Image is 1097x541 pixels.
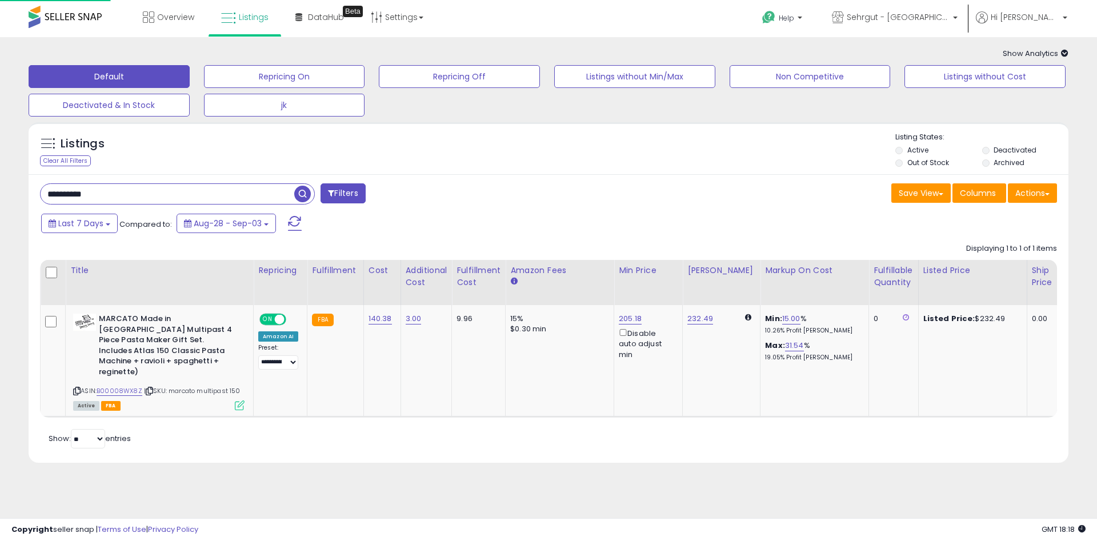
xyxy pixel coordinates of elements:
p: 19.05% Profit [PERSON_NAME] [765,354,860,362]
div: 15% [510,314,605,324]
a: Help [753,2,814,37]
label: Deactivated [994,145,1036,155]
span: Show Analytics [1003,48,1068,59]
button: Aug-28 - Sep-03 [177,214,276,233]
div: $232.49 [923,314,1018,324]
th: The percentage added to the cost of goods (COGS) that forms the calculator for Min & Max prices. [760,260,869,305]
span: Show: entries [49,433,131,444]
a: 15.00 [782,313,800,324]
span: FBA [101,401,121,411]
button: Save View [891,183,951,203]
div: 0.00 [1032,314,1051,324]
div: % [765,340,860,362]
span: Listings [239,11,269,23]
button: jk [204,94,365,117]
div: Displaying 1 to 1 of 1 items [966,243,1057,254]
button: Actions [1008,183,1057,203]
div: Clear All Filters [40,155,91,166]
button: Non Competitive [730,65,891,88]
span: All listings currently available for purchase on Amazon [73,401,99,411]
p: 10.26% Profit [PERSON_NAME] [765,327,860,335]
b: MARCATO Made in [GEOGRAPHIC_DATA] Multipast 4 Piece Pasta Maker Gift Set. Includes Atlas 150 Clas... [99,314,238,380]
div: Amazon AI [258,331,298,342]
span: Overview [157,11,194,23]
button: Deactivated & In Stock [29,94,190,117]
span: | SKU: marcato multipast 150 [144,386,241,395]
div: Cost [369,265,396,276]
a: 31.54 [785,340,804,351]
a: 3.00 [406,313,422,324]
div: % [765,314,860,335]
button: Last 7 Days [41,214,118,233]
a: 140.38 [369,313,392,324]
b: Listed Price: [923,313,975,324]
span: Last 7 Days [58,218,103,229]
span: OFF [285,315,303,324]
div: Disable auto adjust min [619,327,674,360]
small: Amazon Fees. [510,276,517,287]
div: Title [70,265,249,276]
span: Sehrgut - [GEOGRAPHIC_DATA] [847,11,950,23]
div: 0 [874,314,909,324]
div: Tooltip anchor [343,6,363,17]
span: Compared to: [119,219,172,230]
div: Ship Price [1032,265,1055,288]
p: Listing States: [895,132,1068,143]
b: Max: [765,340,785,351]
button: Repricing Off [379,65,540,88]
span: ON [261,315,275,324]
span: DataHub [308,11,344,23]
span: Aug-28 - Sep-03 [194,218,262,229]
div: Repricing [258,265,302,276]
div: 9.96 [457,314,497,324]
div: Preset: [258,344,298,370]
div: Listed Price [923,265,1022,276]
div: ASIN: [73,314,245,409]
button: Default [29,65,190,88]
button: Filters [321,183,365,203]
div: Additional Cost [406,265,447,288]
div: Amazon Fees [510,265,609,276]
span: Hi [PERSON_NAME] [991,11,1059,23]
button: Repricing On [204,65,365,88]
div: Markup on Cost [765,265,864,276]
label: Archived [994,158,1024,167]
div: Fulfillable Quantity [874,265,913,288]
div: Min Price [619,265,678,276]
small: FBA [312,314,333,326]
div: $0.30 min [510,324,605,334]
a: Hi [PERSON_NAME] [976,11,1067,37]
b: Min: [765,313,782,324]
a: 232.49 [687,313,713,324]
button: Columns [952,183,1006,203]
i: Get Help [762,10,776,25]
span: Help [779,13,794,23]
span: Columns [960,187,996,199]
button: Listings without Cost [904,65,1066,88]
button: Listings without Min/Max [554,65,715,88]
label: Out of Stock [907,158,949,167]
div: Fulfillment [312,265,358,276]
a: 205.18 [619,313,642,324]
h5: Listings [61,136,105,152]
label: Active [907,145,928,155]
div: Fulfillment Cost [457,265,501,288]
div: [PERSON_NAME] [687,265,755,276]
img: 41uh+Ldm5CL._SL40_.jpg [73,314,96,331]
a: B00008WX8Z [97,386,142,396]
